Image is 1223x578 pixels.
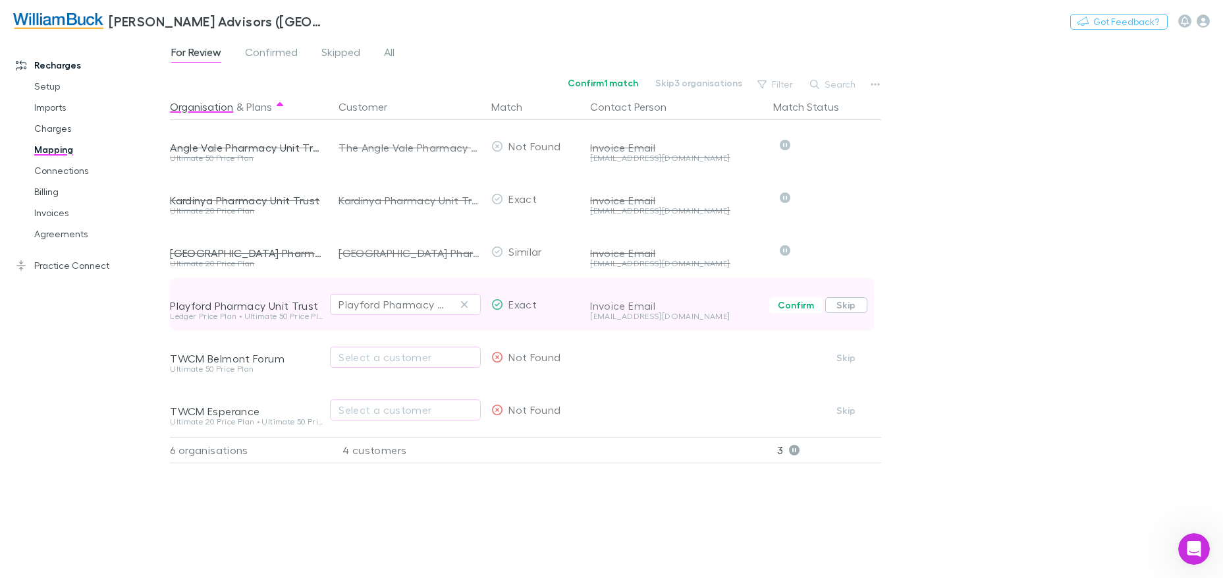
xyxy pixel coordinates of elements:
[508,351,560,363] span: Not Found
[590,194,763,207] div: Invoice Email
[384,45,394,63] span: All
[825,403,867,419] button: Skip
[21,181,177,202] a: Billing
[21,76,177,97] a: Setup
[170,194,323,207] div: Kardinya Pharmacy Unit Trust
[84,421,94,432] button: Start recording
[780,245,790,256] svg: Skipped
[590,94,682,120] button: Contact Person
[31,105,242,118] li: Go to 'Subscriptions'
[1070,14,1168,30] button: Got Feedback?
[138,37,148,47] a: Source reference 112981374:
[590,154,763,162] div: [EMAIL_ADDRESS][DOMAIN_NAME]
[226,416,247,437] button: Send a message…
[491,94,538,120] button: Match
[21,187,242,226] div: Rechargly will automatically match charges to the right clients, removing manual entry and reduci...
[590,299,763,312] div: Invoice Email
[63,421,73,432] button: Upload attachment
[339,121,481,174] div: The Angle Vale Pharmacy Unit Trust
[21,232,242,271] div: Once set up, Rechargly will automatically generate invoices and sync them to Xero for reconciliation
[9,5,34,30] button: go back
[170,299,323,312] div: Playford Pharmacy Unit Trust
[21,97,177,118] a: Imports
[21,202,177,223] a: Invoices
[11,280,112,309] div: Was that helpful?
[508,140,560,152] span: Not Found
[328,437,486,463] div: 4 customers
[170,405,323,418] div: TWCM Esperance
[11,310,216,404] div: If you need any further assistance with setting up ApprovalMax recharging, please let me know. Wo...
[170,260,323,268] div: Ultimate 20 Price Plan
[508,298,537,310] span: Exact
[170,94,323,120] div: &
[170,246,323,260] div: [GEOGRAPHIC_DATA] Pharmacy Trust (Skybell P/L)
[339,402,472,418] div: Select a customer
[170,312,323,320] div: Ledger Price Plan • Ultimate 50 Price Plan
[13,13,103,29] img: William Buck Advisors (WA) Pty Ltd's Logo
[339,297,446,312] div: Playford Pharmacy Unit Trust
[171,45,221,63] span: For Review
[231,5,255,29] div: Close
[330,347,481,368] button: Select a customer
[206,5,231,30] button: Home
[780,140,790,150] svg: Skipped
[170,418,323,426] div: Ultimate 20 Price Plan • Ultimate 50 Price Plan
[21,160,177,181] a: Connections
[773,94,855,120] button: Match Status
[590,260,763,268] div: [EMAIL_ADDRESS][DOMAIN_NAME]
[38,7,59,28] img: Profile image for Rechargly
[508,245,542,258] span: Similar
[109,13,327,29] h3: [PERSON_NAME] Advisors ([GEOGRAPHIC_DATA]) Pty Ltd
[590,207,763,215] div: [EMAIL_ADDRESS][DOMAIN_NAME]
[330,294,481,315] button: Playford Pharmacy Unit Trust
[21,55,215,66] b: 3. Upload your ApprovalMax CSV file:
[769,297,823,313] button: Confirm
[31,74,242,86] li: Login to your ApprovalMax account
[330,399,481,420] button: Select a customer
[780,192,790,203] svg: Skipped
[21,223,177,245] a: Agreements
[825,350,867,366] button: Skip
[170,94,233,120] button: Organisation
[751,76,801,92] button: Filter
[11,393,252,416] textarea: Message…
[64,16,164,30] p: The team can also help
[34,135,44,146] a: Source reference 9453837:
[170,352,323,365] div: TWCM Belmont Forum
[21,118,177,139] a: Charges
[339,174,481,227] div: Kardinya Pharmacy Unit Trust
[170,365,323,373] div: Ultimate 50 Price Plan
[170,154,323,162] div: Ultimate 50 Price Plan
[64,7,116,16] h1: Rechargly
[647,75,751,91] button: Skip3 organisations
[5,5,335,37] a: [PERSON_NAME] Advisors ([GEOGRAPHIC_DATA]) Pty Ltd
[1178,533,1210,565] iframe: Intercom live chat
[803,76,863,92] button: Search
[170,437,328,463] div: 6 organisations
[825,297,867,313] button: Skip
[170,141,323,154] div: Angle Vale Pharmacy Unit Trust
[170,207,323,215] div: Ultimate 20 Price Plan
[3,255,177,276] a: Practice Connect
[20,421,31,432] button: Emoji picker
[31,121,242,145] li: Download the invoice and billable breakdown
[321,45,360,63] span: Skipped
[777,438,881,463] p: 3
[245,45,298,63] span: Confirmed
[31,148,242,161] li: Upload this CSV into Rechargly
[246,94,272,120] button: Plans
[21,139,177,160] a: Mapping
[41,421,52,432] button: Gif picker
[339,349,472,365] div: Select a customer
[590,141,763,154] div: Invoice Email
[508,403,560,416] span: Not Found
[590,312,763,320] div: [EMAIL_ADDRESS][DOMAIN_NAME]
[21,168,156,179] b: 4. Map charges to clients:
[339,227,481,279] div: [GEOGRAPHIC_DATA] Pharmacy Unit Trust
[339,94,403,120] button: Customer
[31,90,242,102] li: Go to 'Billing and Subscription'
[11,280,253,310] div: Rechargly says…
[11,310,253,433] div: Rechargly says…
[3,55,177,76] a: Recharges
